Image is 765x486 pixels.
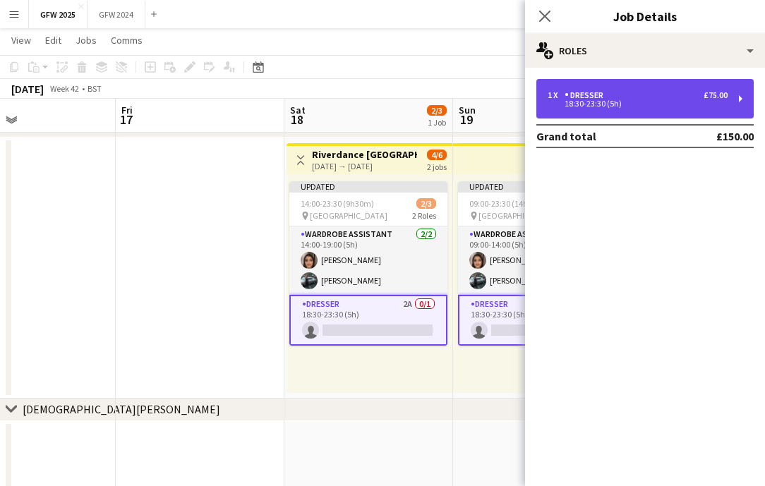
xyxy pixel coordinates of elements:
div: [DATE] → [DATE] [312,161,417,171]
app-card-role: Dresser2A0/118:30-23:30 (5h) [289,295,447,346]
span: Edit [45,34,61,47]
div: £75.00 [704,90,728,100]
div: Updated [458,181,616,193]
app-job-card: Updated09:00-23:30 (14h30m)2/3 [GEOGRAPHIC_DATA]2 RolesWardrobe Assistant2/209:00-14:00 (5h)[PERS... [458,181,616,346]
div: Roles [525,34,765,68]
app-job-card: Updated14:00-23:30 (9h30m)2/3 [GEOGRAPHIC_DATA]2 RolesWardrobe Assistant2/214:00-19:00 (5h)[PERSO... [289,181,447,346]
div: [DEMOGRAPHIC_DATA][PERSON_NAME] [23,402,220,416]
app-card-role: Dresser2A0/118:30-23:30 (5h) [458,295,616,346]
span: 14:00-23:30 (9h30m) [301,198,374,209]
div: [DATE] [11,82,44,96]
td: £150.00 [670,125,754,147]
span: [GEOGRAPHIC_DATA] [478,210,556,221]
div: 1 x [548,90,565,100]
app-card-role: Wardrobe Assistant2/209:00-14:00 (5h)[PERSON_NAME][PERSON_NAME] [458,226,616,295]
app-card-role: Wardrobe Assistant2/214:00-19:00 (5h)[PERSON_NAME][PERSON_NAME] [289,226,447,295]
span: [GEOGRAPHIC_DATA] [310,210,387,221]
div: 2 jobs [427,160,447,172]
span: Comms [111,34,143,47]
div: Updated [289,181,447,193]
a: Edit [40,31,67,49]
span: Week 42 [47,83,82,94]
h3: Riverdance [GEOGRAPHIC_DATA] [312,148,417,161]
span: Jobs [76,34,97,47]
span: 4/6 [427,150,447,160]
span: Fri [121,104,133,116]
h3: Job Details [525,7,765,25]
span: 17 [119,111,133,128]
span: 09:00-23:30 (14h30m) [469,198,547,209]
button: GFW 2025 [29,1,88,28]
span: Sat [290,104,306,116]
a: Jobs [70,31,102,49]
td: Grand total [536,125,670,147]
span: 18 [288,111,306,128]
button: GFW 2024 [88,1,145,28]
span: View [11,34,31,47]
span: 2/3 [416,198,436,209]
span: 19 [457,111,476,128]
a: View [6,31,37,49]
div: 1 Job [428,117,446,128]
div: 18:30-23:30 (5h) [548,100,728,107]
span: 2/3 [427,105,447,116]
div: BST [88,83,102,94]
a: Comms [105,31,148,49]
span: Sun [459,104,476,116]
div: Dresser [565,90,609,100]
span: 2 Roles [412,210,436,221]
